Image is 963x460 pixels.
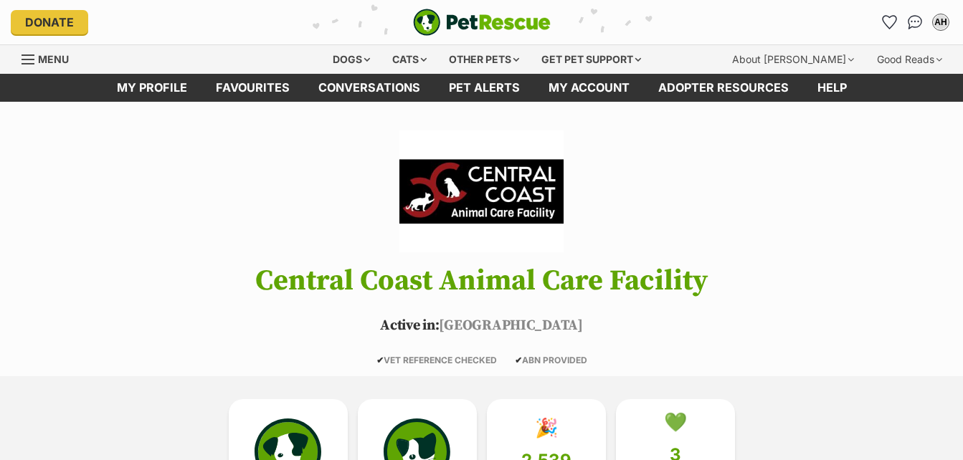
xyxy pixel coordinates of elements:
button: My account [929,11,952,34]
img: logo-e224e6f780fb5917bec1dbf3a21bbac754714ae5b6737aabdf751b685950b380.svg [413,9,551,36]
span: Menu [38,53,69,65]
a: My profile [103,74,201,102]
icon: ✔ [515,355,522,365]
a: PetRescue [413,9,551,36]
div: Good Reads [867,45,952,74]
div: 💚 [664,411,687,433]
div: 🎉 [535,417,558,439]
a: Donate [11,10,88,34]
span: ABN PROVIDED [515,355,587,365]
img: Central Coast Animal Care Facility [399,130,563,252]
a: conversations [304,74,435,102]
a: My account [534,74,644,102]
a: Favourites [201,74,304,102]
img: chat-41dd97257d64d25036548639549fe6c8038ab92f7586957e7f3b1b290dea8141.svg [908,15,923,29]
div: AH [934,15,948,29]
div: About [PERSON_NAME] [722,45,864,74]
div: Dogs [323,45,380,74]
ul: Account quick links [878,11,952,34]
icon: ✔ [376,355,384,365]
span: Active in: [380,317,439,335]
div: Get pet support [531,45,651,74]
a: Help [803,74,861,102]
a: Menu [22,45,79,71]
span: VET REFERENCE CHECKED [376,355,497,365]
div: Cats [382,45,437,74]
a: Favourites [878,11,901,34]
div: Other pets [439,45,529,74]
a: Adopter resources [644,74,803,102]
a: Pet alerts [435,74,534,102]
a: Conversations [903,11,926,34]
